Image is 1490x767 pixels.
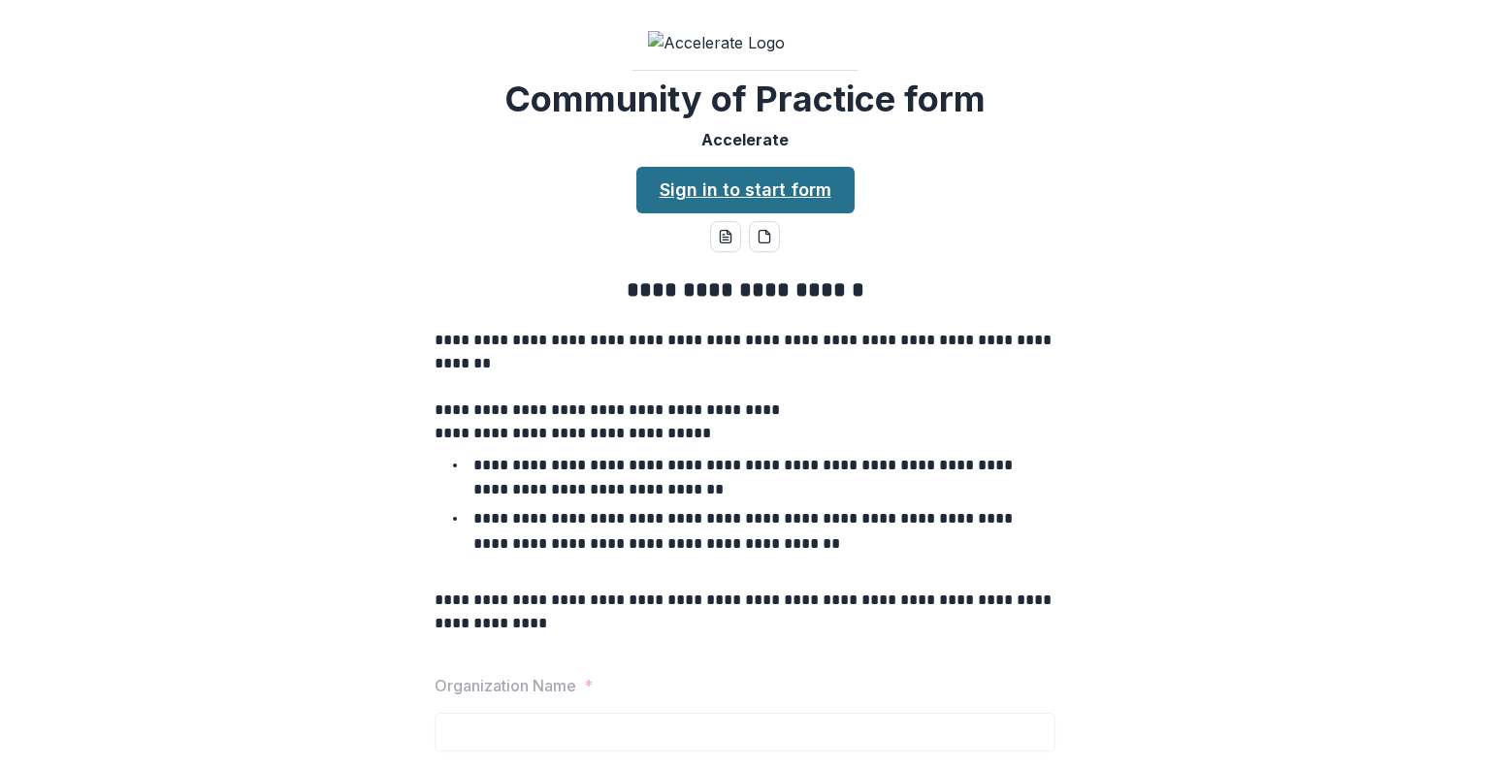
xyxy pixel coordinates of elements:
[435,674,576,697] p: Organization Name
[504,79,986,120] h2: Community of Practice form
[749,221,780,252] button: pdf-download
[636,167,855,213] a: Sign in to start form
[648,31,842,54] img: Accelerate Logo
[710,221,741,252] button: word-download
[701,128,789,151] p: Accelerate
